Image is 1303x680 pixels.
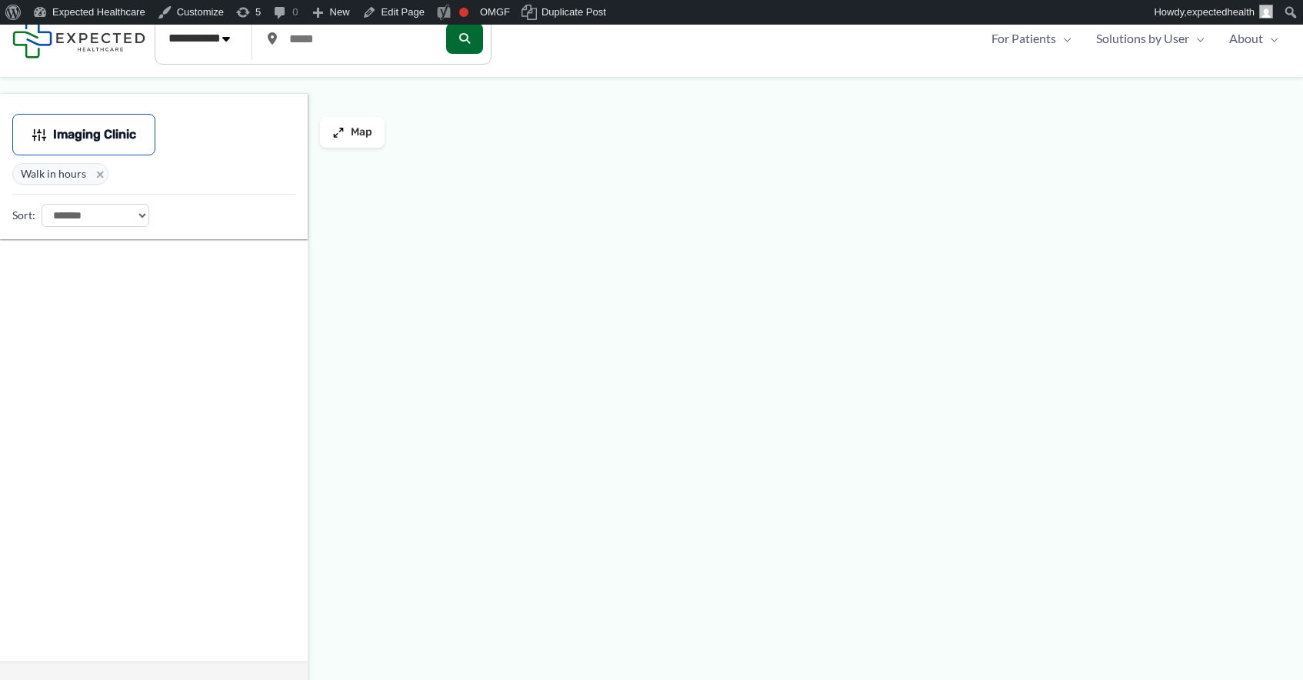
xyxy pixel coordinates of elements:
a: Solutions by UserMenu Toggle [1084,27,1217,50]
div: Focus keyphrase not set [459,8,468,17]
a: AboutMenu Toggle [1217,27,1291,50]
a: For PatientsMenu Toggle [979,27,1084,50]
img: Expected Healthcare Logo - side, dark font, small [12,18,145,58]
span: × [92,166,108,182]
span: Menu Toggle [1263,27,1278,50]
img: Maximize [332,126,345,138]
span: expectedhealth [1187,6,1255,18]
span: Map [351,126,372,139]
span: Walk in hours [21,164,86,184]
span: Menu Toggle [1056,27,1071,50]
span: Imaging Clinic [53,129,136,140]
img: Filter [32,127,47,142]
button: Map [320,117,385,148]
span: For Patients [991,27,1056,50]
button: Imaging Clinic [12,114,155,155]
label: Sort: [12,205,35,225]
span: Menu Toggle [1189,27,1205,50]
span: Solutions by User [1096,27,1189,50]
span: About [1229,27,1263,50]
